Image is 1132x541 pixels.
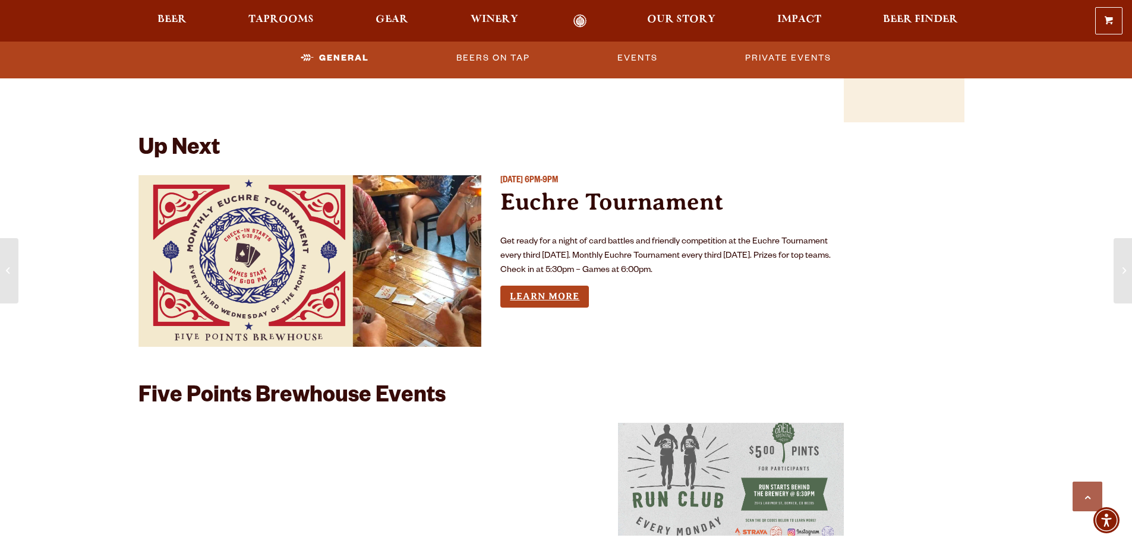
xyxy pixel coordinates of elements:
[376,15,408,24] span: Gear
[883,15,958,24] span: Beer Finder
[525,176,558,186] span: 6PM-9PM
[138,175,482,347] a: View event details
[138,385,446,411] h2: Five Points Brewhouse Events
[138,137,220,163] h2: Up Next
[296,45,374,72] a: General
[463,14,526,28] a: Winery
[740,45,836,72] a: Private Events
[157,15,187,24] span: Beer
[471,15,518,24] span: Winery
[1093,507,1120,533] div: Accessibility Menu
[378,423,604,536] a: View event details
[875,14,966,28] a: Beer Finder
[618,423,844,536] a: View event details
[777,15,821,24] span: Impact
[138,423,364,536] a: View event details
[639,14,723,28] a: Our Story
[613,45,663,72] a: Events
[368,14,416,28] a: Gear
[500,188,724,215] a: Euchre Tournament
[1073,482,1102,511] a: Scroll to top
[558,14,603,28] a: Odell Home
[452,45,535,72] a: Beers on Tap
[647,15,715,24] span: Our Story
[248,15,314,24] span: Taprooms
[500,286,589,308] a: Learn more about Euchre Tournament
[500,235,844,278] p: Get ready for a night of card battles and friendly competition at the Euchre Tournament every thi...
[770,14,829,28] a: Impact
[241,14,321,28] a: Taprooms
[500,176,523,186] span: [DATE]
[150,14,194,28] a: Beer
